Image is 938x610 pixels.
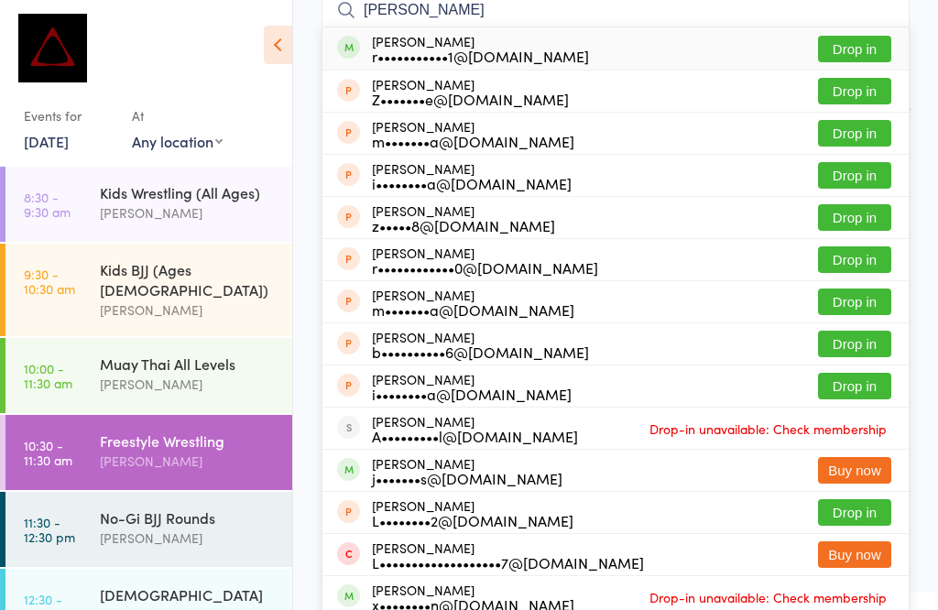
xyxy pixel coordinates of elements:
a: 11:30 -12:30 pmNo-Gi BJJ Rounds[PERSON_NAME] [5,492,292,567]
div: [PERSON_NAME] [372,119,574,148]
div: i••••••••a@[DOMAIN_NAME] [372,387,572,401]
div: A•••••••••l@[DOMAIN_NAME] [372,429,578,443]
button: Drop in [818,36,891,62]
div: [PERSON_NAME] [100,451,277,472]
a: 9:30 -10:30 amKids BJJ (Ages [DEMOGRAPHIC_DATA])[PERSON_NAME] [5,244,292,336]
div: [PERSON_NAME] [372,245,598,275]
button: Drop in [818,499,891,526]
img: Dominance MMA Thomastown [18,14,87,82]
div: [PERSON_NAME] [372,330,589,359]
div: [PERSON_NAME] [372,77,569,106]
button: Drop in [818,373,891,399]
time: 9:30 - 10:30 am [24,267,75,296]
button: Buy now [818,541,891,568]
div: [PERSON_NAME] [372,288,574,317]
div: [PERSON_NAME] [100,528,277,549]
div: i••••••••a@[DOMAIN_NAME] [372,176,572,191]
div: j•••••••s@[DOMAIN_NAME] [372,471,562,485]
button: Drop in [818,331,891,357]
div: Kids BJJ (Ages [DEMOGRAPHIC_DATA]) [100,259,277,300]
div: [PERSON_NAME] [372,498,573,528]
div: L•••••••••••••••••••7@[DOMAIN_NAME] [372,555,644,570]
button: Drop in [818,120,891,147]
button: Drop in [818,78,891,104]
button: Drop in [818,246,891,273]
div: r••••••••••••0@[DOMAIN_NAME] [372,260,598,275]
div: m•••••••a@[DOMAIN_NAME] [372,302,574,317]
div: [PERSON_NAME] [372,34,589,63]
time: 11:30 - 12:30 pm [24,515,75,544]
div: [PERSON_NAME] [372,372,572,401]
a: 10:00 -11:30 amMuay Thai All Levels[PERSON_NAME] [5,338,292,413]
span: Drop-in unavailable: Check membership [645,415,891,442]
div: Kids Wrestling (All Ages) [100,182,277,202]
div: [PERSON_NAME] [372,203,555,233]
div: m•••••••a@[DOMAIN_NAME] [372,134,574,148]
div: r•••••••••••1@[DOMAIN_NAME] [372,49,589,63]
time: 10:30 - 11:30 am [24,438,72,467]
a: 8:30 -9:30 amKids Wrestling (All Ages)[PERSON_NAME] [5,167,292,242]
div: At [132,101,223,131]
button: Buy now [818,457,891,484]
div: [PERSON_NAME] [372,456,562,485]
div: Any location [132,131,223,151]
div: [PERSON_NAME] [100,374,277,395]
div: [PERSON_NAME] [372,414,578,443]
div: [PERSON_NAME] [100,300,277,321]
div: L••••••••2@[DOMAIN_NAME] [372,513,573,528]
button: Drop in [818,289,891,315]
time: 8:30 - 9:30 am [24,190,71,219]
div: [PERSON_NAME] [372,161,572,191]
div: Muay Thai All Levels [100,354,277,374]
div: No-Gi BJJ Rounds [100,507,277,528]
div: Z•••••••e@[DOMAIN_NAME] [372,92,569,106]
button: Drop in [818,162,891,189]
a: [DATE] [24,131,69,151]
time: 10:00 - 11:30 am [24,361,72,390]
div: Freestyle Wrestling [100,430,277,451]
div: [PERSON_NAME] [100,202,277,223]
div: z•••••8@[DOMAIN_NAME] [372,218,555,233]
a: 10:30 -11:30 amFreestyle Wrestling[PERSON_NAME] [5,415,292,490]
div: b••••••••••6@[DOMAIN_NAME] [372,344,589,359]
div: Events for [24,101,114,131]
div: [PERSON_NAME] [372,540,644,570]
button: Drop in [818,204,891,231]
